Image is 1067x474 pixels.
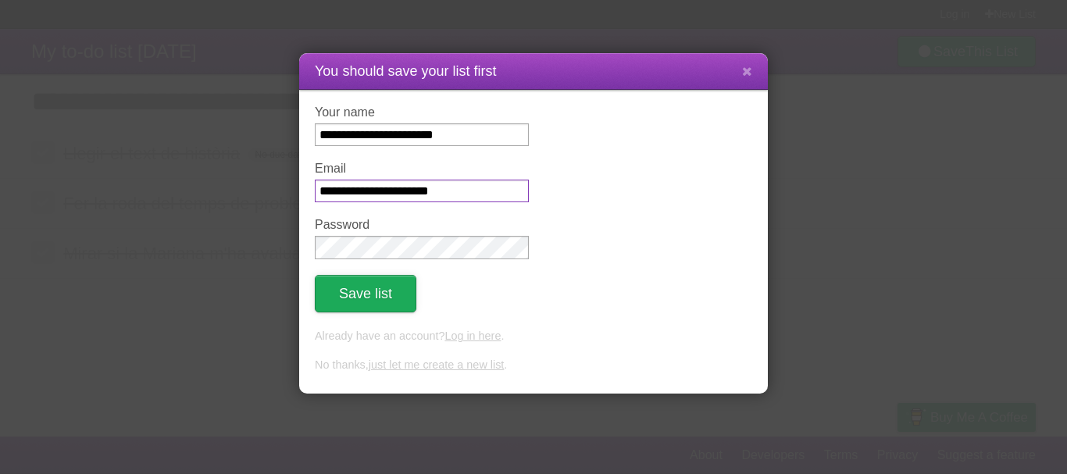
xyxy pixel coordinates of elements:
[315,218,529,232] label: Password
[315,357,752,374] p: No thanks, .
[315,162,529,176] label: Email
[315,275,416,312] button: Save list
[444,330,501,342] a: Log in here
[369,358,505,371] a: just let me create a new list
[315,328,752,345] p: Already have an account? .
[315,61,752,82] h1: You should save your list first
[315,105,529,119] label: Your name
